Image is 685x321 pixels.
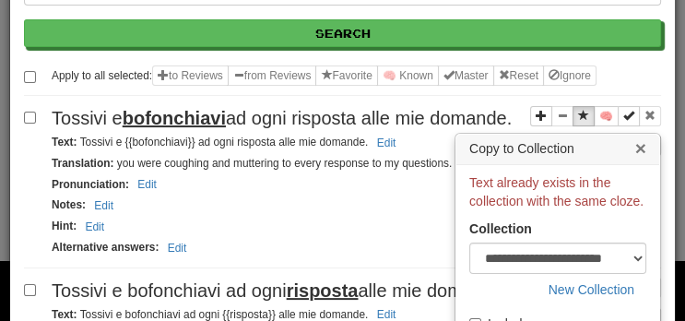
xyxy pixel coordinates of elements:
small: Tossivi e {{bofonchiavi}} ad ogni risposta alle mie domande. [52,136,401,149]
button: Favorite [315,65,377,86]
button: to Reviews [152,65,229,86]
button: 🧠 [594,106,619,126]
span: Tossivi e ad ogni risposta alle mie domande. [52,108,512,128]
button: Edit [162,238,193,258]
small: you were coughing and muttering to every response to my questions. [52,157,485,170]
strong: Text : [52,308,77,321]
label: Collection [469,220,532,238]
u: risposta [287,280,359,301]
small: Apply to all selected: [52,69,152,82]
button: Master [438,65,494,86]
button: Edit [372,133,402,153]
small: Tossivi e bofonchiavi ad ogni {{risposta}} alle mie domande. [52,308,401,321]
strong: Pronunciation : [52,178,129,191]
button: Edit [89,196,119,216]
strong: Text : [52,136,77,149]
button: from Reviews [228,65,317,86]
span: Tossivi e bofonchiavi ad ogni alle mie domande. [52,280,509,301]
button: Edit [79,217,110,237]
strong: Alternative answers : [52,241,159,254]
h3: Copy to Collection [456,135,659,164]
button: Ignore [543,65,596,86]
div: Sentence options [152,65,596,86]
button: Search [24,19,661,47]
button: Reset [493,65,544,86]
button: 🧠 Known [377,65,439,86]
strong: Notes : [52,198,86,211]
button: Close [635,138,646,158]
p: Text already exists in the collection with the same cloze . [469,173,646,210]
strong: Translation : [52,157,113,170]
div: Sentence controls [530,105,661,156]
u: bofonchiavi [123,108,226,128]
button: Edit [132,174,162,195]
strong: Hint : [52,220,77,232]
button: New Collection [537,274,646,305]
